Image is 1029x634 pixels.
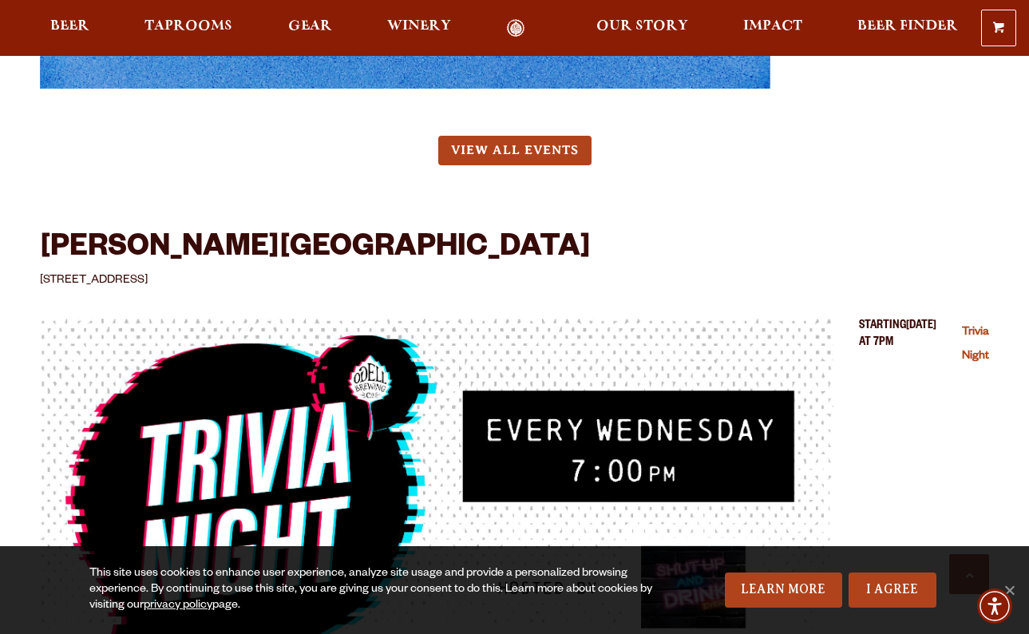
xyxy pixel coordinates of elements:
h3: [PERSON_NAME][GEOGRAPHIC_DATA] [40,229,591,271]
a: Learn More [725,573,842,608]
span: Beer Finder [857,20,958,33]
a: Taprooms [134,19,243,38]
span: Winery [387,20,451,33]
a: Odell Home [485,19,545,38]
a: Trivia Night (opens in a new window) [962,327,989,363]
span: Beer [50,20,89,33]
p: [STREET_ADDRESS] [40,271,989,291]
a: Our Story [586,19,699,38]
span: Gear [288,20,332,33]
span: Our Story [596,20,688,33]
a: Impact [733,19,813,38]
a: Gear [278,19,342,38]
a: Beer [40,19,100,38]
span: Impact [743,20,802,33]
div: Accessibility Menu [977,588,1012,624]
a: Beer Finder [847,19,968,38]
a: Winery [377,19,461,38]
div: This site uses cookies to enhance user experience, analyze site usage and provide a personalized ... [89,566,659,614]
a: I Agree [849,573,936,608]
span: Taprooms [144,20,232,33]
a: privacy policy [144,600,212,612]
a: View All Events (opens in a new window) [438,136,592,165]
